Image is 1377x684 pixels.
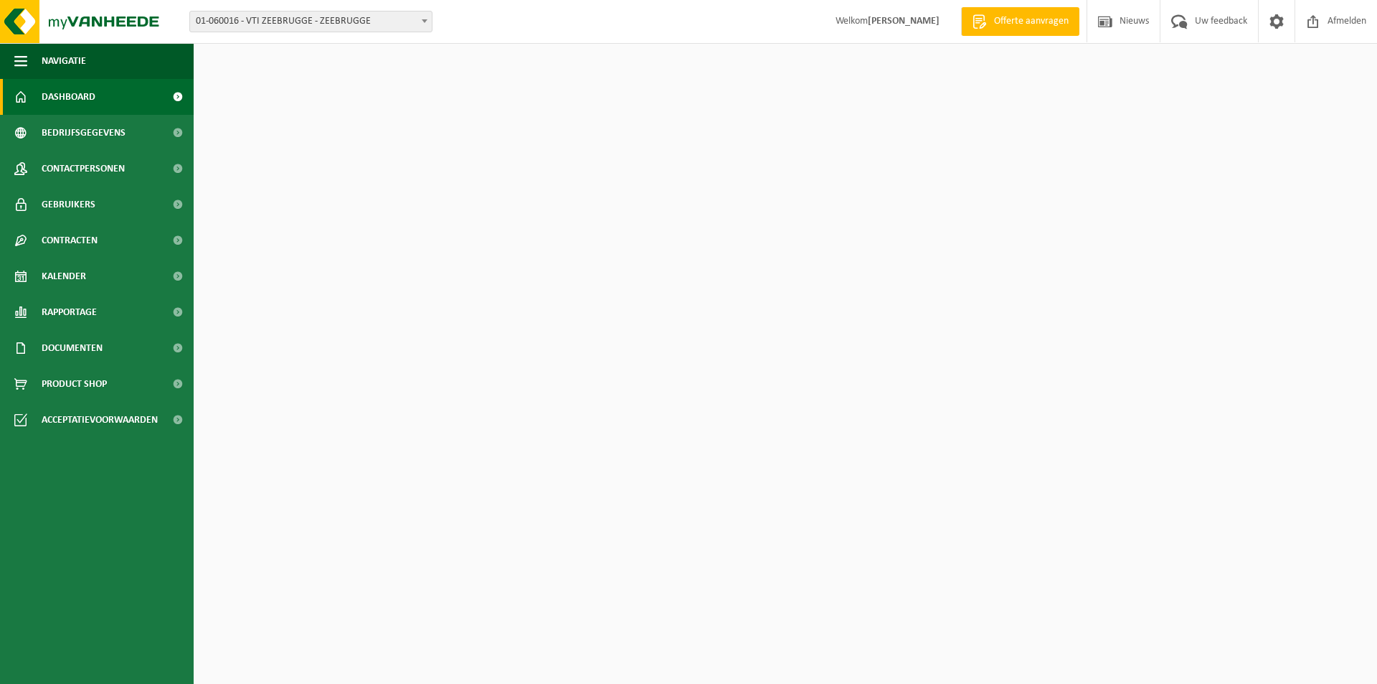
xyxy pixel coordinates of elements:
span: Rapportage [42,294,97,330]
strong: [PERSON_NAME] [868,16,940,27]
span: Contactpersonen [42,151,125,187]
span: Offerte aanvragen [990,14,1072,29]
span: Dashboard [42,79,95,115]
span: 01-060016 - VTI ZEEBRUGGE - ZEEBRUGGE [189,11,432,32]
span: Documenten [42,330,103,366]
span: Kalender [42,258,86,294]
span: Bedrijfsgegevens [42,115,126,151]
span: Contracten [42,222,98,258]
span: Product Shop [42,366,107,402]
span: Gebruikers [42,187,95,222]
span: Acceptatievoorwaarden [42,402,158,438]
span: 01-060016 - VTI ZEEBRUGGE - ZEEBRUGGE [190,11,432,32]
a: Offerte aanvragen [961,7,1079,36]
span: Navigatie [42,43,86,79]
